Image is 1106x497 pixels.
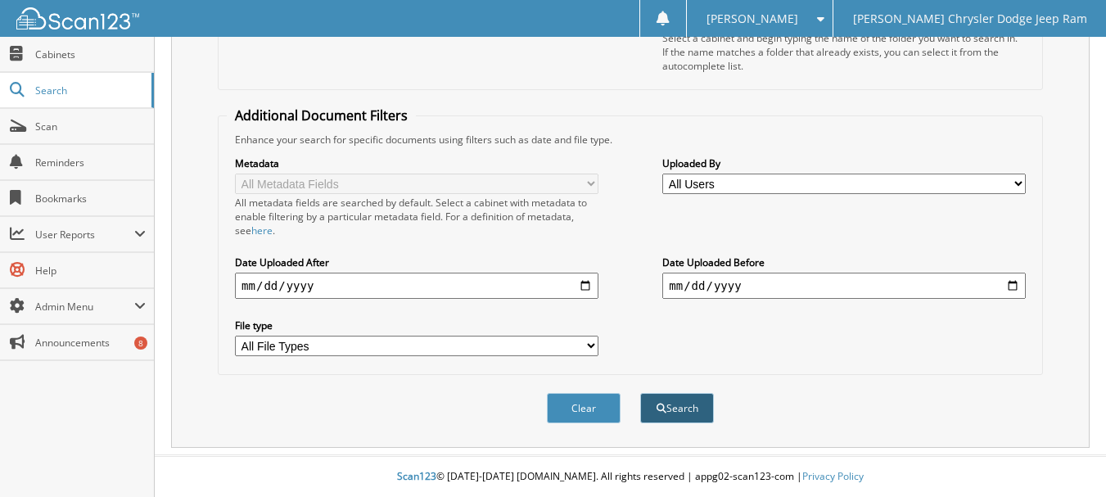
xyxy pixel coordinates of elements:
label: Uploaded By [662,156,1026,170]
label: Date Uploaded After [235,255,598,269]
span: Bookmarks [35,192,146,206]
span: Help [35,264,146,278]
div: 8 [134,337,147,350]
div: Enhance your search for specific documents using filters such as date and file type. [227,133,1034,147]
a: Privacy Policy [802,469,864,483]
a: here [251,224,273,237]
span: Cabinets [35,47,146,61]
span: Scan123 [397,469,436,483]
span: Reminders [35,156,146,169]
legend: Additional Document Filters [227,106,416,124]
button: Search [640,393,714,423]
label: Date Uploaded Before [662,255,1026,269]
div: © [DATE]-[DATE] [DOMAIN_NAME]. All rights reserved | appg02-scan123-com | [155,457,1106,497]
iframe: Chat Widget [1024,418,1106,497]
label: Metadata [235,156,598,170]
img: scan123-logo-white.svg [16,7,139,29]
span: User Reports [35,228,134,242]
span: Search [35,84,143,97]
span: Announcements [35,336,146,350]
button: Clear [547,393,621,423]
input: start [235,273,598,299]
span: Admin Menu [35,300,134,314]
span: [PERSON_NAME] Chrysler Dodge Jeep Ram [853,14,1087,24]
input: end [662,273,1026,299]
span: [PERSON_NAME] [706,14,798,24]
span: Scan [35,120,146,133]
label: File type [235,319,598,332]
div: Select a cabinet and begin typing the name of the folder you want to search in. If the name match... [662,31,1026,73]
div: All metadata fields are searched by default. Select a cabinet with metadata to enable filtering b... [235,196,598,237]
